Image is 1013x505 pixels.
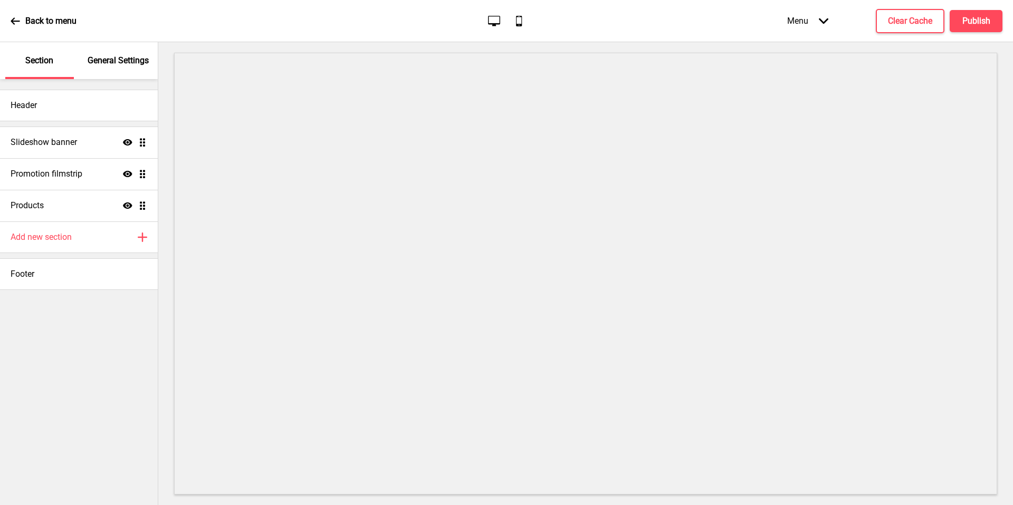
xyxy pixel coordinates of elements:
a: Back to menu [11,7,77,35]
p: General Settings [88,55,149,66]
h4: Promotion filmstrip [11,168,82,180]
h4: Clear Cache [888,15,932,27]
h4: Publish [962,15,990,27]
button: Clear Cache [876,9,944,33]
div: Menu [777,5,839,36]
button: Publish [950,10,1002,32]
p: Back to menu [25,15,77,27]
h4: Add new section [11,231,72,243]
h4: Products [11,200,44,211]
h4: Slideshow banner [11,137,77,148]
p: Section [25,55,53,66]
h4: Header [11,100,37,111]
h4: Footer [11,268,34,280]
